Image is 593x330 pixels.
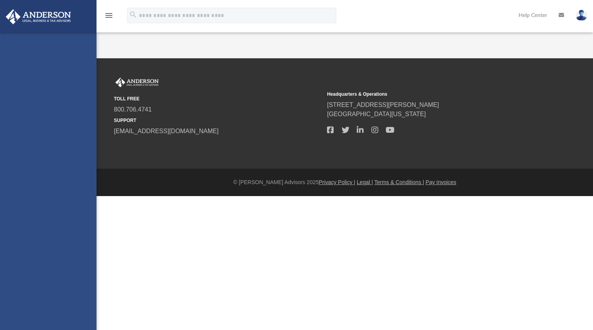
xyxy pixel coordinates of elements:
a: [GEOGRAPHIC_DATA][US_STATE] [327,111,426,117]
i: search [129,10,137,19]
small: SUPPORT [114,117,322,124]
a: 800.706.4741 [114,106,152,113]
img: Anderson Advisors Platinum Portal [3,9,73,24]
img: Anderson Advisors Platinum Portal [114,78,160,88]
a: [EMAIL_ADDRESS][DOMAIN_NAME] [114,128,219,134]
a: Legal | [357,179,373,185]
a: Terms & Conditions | [374,179,424,185]
a: menu [104,15,114,20]
i: menu [104,11,114,20]
small: TOLL FREE [114,95,322,102]
img: User Pic [576,10,587,21]
small: Headquarters & Operations [327,91,535,98]
div: © [PERSON_NAME] Advisors 2025 [97,178,593,186]
a: Privacy Policy | [319,179,356,185]
a: [STREET_ADDRESS][PERSON_NAME] [327,102,439,108]
a: Pay Invoices [425,179,456,185]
